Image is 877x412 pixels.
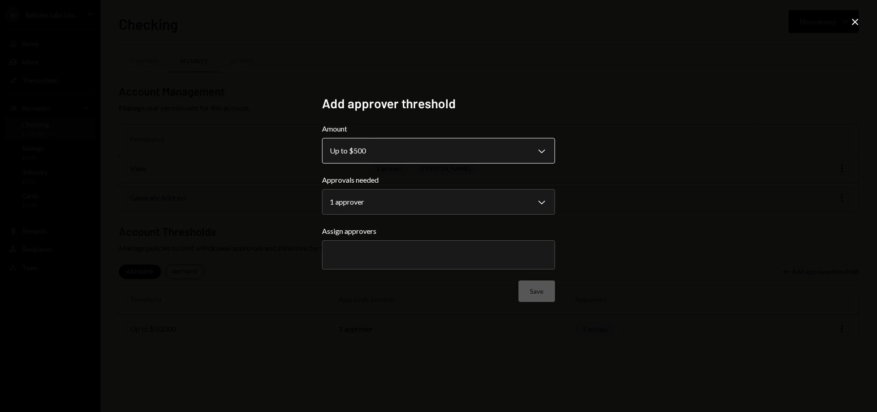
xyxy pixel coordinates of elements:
label: Assign approvers [322,226,555,237]
button: Approvals needed [322,189,555,215]
h2: Add approver threshold [322,95,555,112]
button: Amount [322,138,555,164]
label: Amount [322,123,555,134]
label: Approvals needed [322,174,555,185]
